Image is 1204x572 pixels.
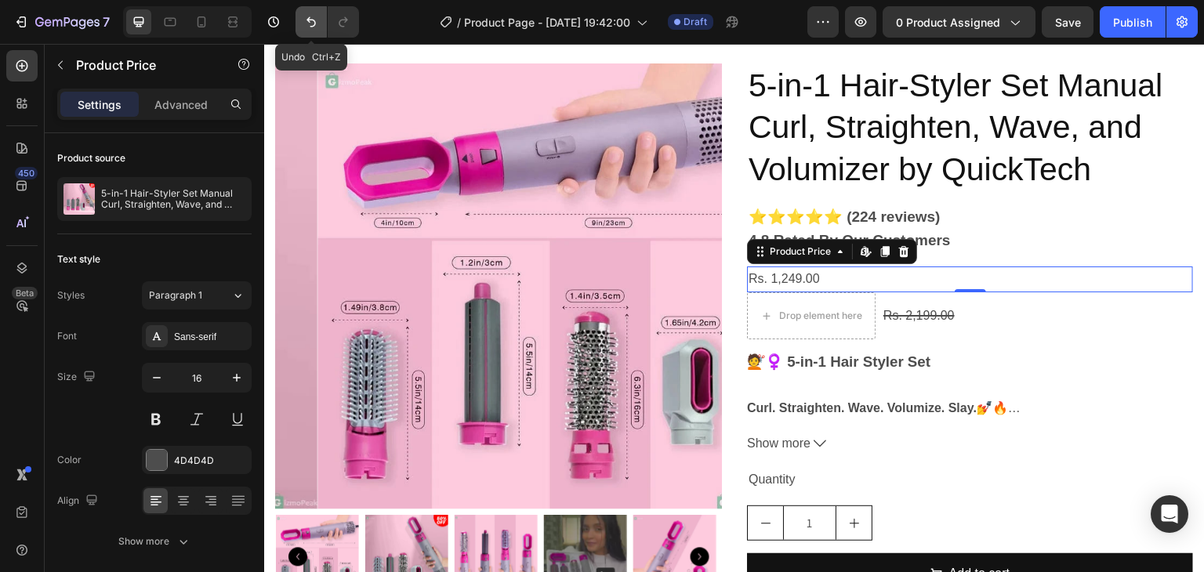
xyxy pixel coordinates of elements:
[483,20,929,148] h2: 5-in-1 Hair-Styler Set Manual Curl, Straighten, Wave, and Volumizer by QuickTech
[101,188,245,210] p: 5-in-1 Hair-Styler Set Manual Curl, Straighten, Wave, and Volumizer by QuickTech
[57,491,101,512] div: Align
[174,454,248,468] div: 4D4D4D
[57,367,99,388] div: Size
[685,519,745,541] div: Add to cart
[142,281,252,310] button: Paragraph 1
[103,13,110,31] p: 7
[484,188,687,205] strong: 4.8 Rated By Our Customers
[12,287,38,299] div: Beta
[484,462,519,496] button: decrement
[519,462,572,496] input: quantity
[264,44,1204,572] iframe: Design area
[76,56,209,74] p: Product Price
[618,259,692,285] div: Rs. 2,199.00
[1113,14,1152,31] div: Publish
[174,330,248,344] div: Sans-serif
[1042,6,1093,38] button: Save
[483,310,666,326] h3: 💇♀️ 5-in-1 Hair Styler Set
[483,509,929,551] button: Add to cart
[1100,6,1166,38] button: Publish
[57,252,100,266] div: Text style
[1055,16,1081,29] span: Save
[57,527,252,556] button: Show more
[154,96,208,113] p: Advanced
[883,6,1035,38] button: 0 product assigned
[502,201,570,215] div: Product Price
[296,6,359,38] div: Undo/Redo
[464,14,630,31] span: Product Page - [DATE] 19:42:00
[6,6,117,38] button: 7
[483,389,546,411] span: Show more
[515,266,598,278] div: Drop element here
[483,423,929,449] div: Quantity
[484,165,676,181] strong: ⭐⭐⭐⭐⭐ (224 reviews)
[57,453,82,467] div: Color
[63,183,95,215] img: product feature img
[483,357,713,371] strong: Curl. Straighten. Wave. Volumize. Slay.
[572,462,607,496] button: increment
[483,223,929,248] div: Rs. 1,249.00
[483,357,919,438] p: 💅🔥 This all-in-one beauty tool is your new hair bestie! Whether it’s soft curls for brunch or sle...
[149,288,202,302] span: Paragraph 1
[457,14,461,31] span: /
[57,288,85,302] div: Styles
[896,14,1000,31] span: 0 product assigned
[57,151,125,165] div: Product source
[1151,495,1188,533] div: Open Intercom Messenger
[78,96,121,113] p: Settings
[684,15,707,29] span: Draft
[426,504,445,523] button: Carousel Next Arrow
[118,534,191,549] div: Show more
[15,167,38,179] div: 450
[483,389,929,411] button: Show more
[57,329,77,343] div: Font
